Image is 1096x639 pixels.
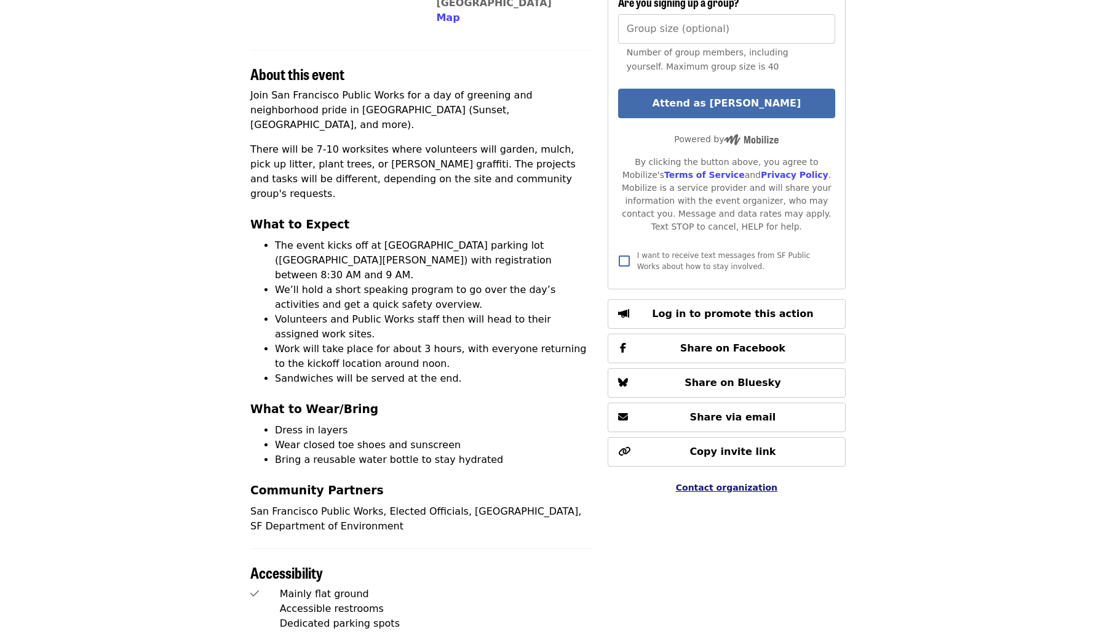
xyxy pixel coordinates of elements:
h3: What to Expect [250,216,593,233]
span: Share on Facebook [680,342,785,354]
p: San Francisco Public Works, Elected Officials, [GEOGRAPHIC_DATA], SF Department of Environment [250,504,593,534]
li: Sandwiches will be served at the end. [275,371,593,386]
h3: What to Wear/Bring [250,401,593,418]
span: Copy invite link [689,446,776,457]
input: [object Object] [618,14,835,44]
span: Map [436,12,459,23]
span: About this event [250,63,344,84]
li: The event kicks off at [GEOGRAPHIC_DATA] parking lot ([GEOGRAPHIC_DATA][PERSON_NAME]) with regist... [275,238,593,283]
button: Attend as [PERSON_NAME] [618,89,835,118]
div: By clicking the button above, you agree to Mobilize's and . Mobilize is a service provider and wi... [618,156,835,233]
i: check icon [250,588,259,600]
button: Share on Facebook [608,334,846,363]
h3: Community Partners [250,482,593,499]
li: Bring a reusable water bottle to stay hydrated [275,452,593,467]
span: I want to receive text messages from SF Public Works about how to stay involved. [637,251,810,271]
a: Privacy Policy [761,170,828,180]
span: Powered by [674,134,779,144]
span: Number of group members, including yourself. Maximum group size is 40 [627,47,788,71]
li: Volunteers and Public Works staff then will head to their assigned work sites. [275,312,593,342]
button: Log in to promote this action [608,299,846,329]
li: Wear closed toe shoes and sunscreen [275,438,593,452]
button: Share via email [608,403,846,432]
li: Work will take place for about 3 hours, with everyone returning to the kickoff location around noon. [275,342,593,371]
li: We’ll hold a short speaking program to go over the day’s activities and get a quick safety overview. [275,283,593,312]
button: Copy invite link [608,437,846,467]
div: Accessible restrooms [280,601,593,616]
button: Share on Bluesky [608,368,846,398]
li: Dress in layers [275,423,593,438]
p: There will be 7-10 worksites where volunteers will garden, mulch, pick up litter, plant trees, or... [250,142,593,201]
span: Log in to promote this action [652,308,813,319]
span: Share via email [690,411,776,423]
p: Join San Francisco Public Works for a day of greening and neighborhood pride in [GEOGRAPHIC_DATA]... [250,88,593,132]
button: Map [436,10,459,25]
span: Share on Bluesky [685,377,781,388]
span: Accessibility [250,561,323,583]
a: Contact organization [676,483,777,492]
div: Mainly flat ground [280,587,593,601]
a: Terms of Service [664,170,745,180]
div: Dedicated parking spots [280,616,593,631]
img: Powered by Mobilize [724,134,779,145]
